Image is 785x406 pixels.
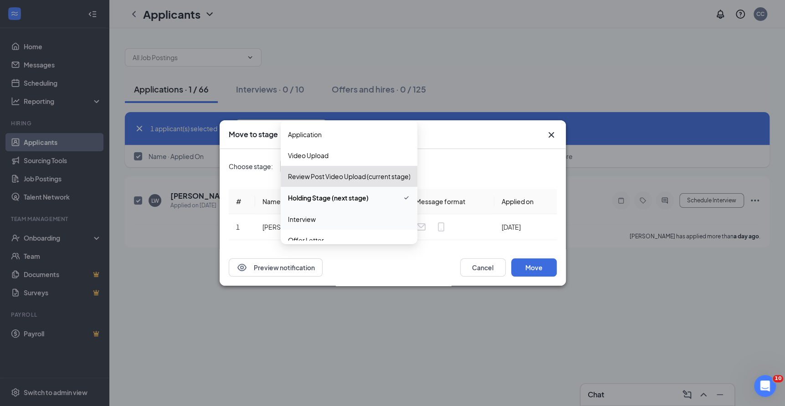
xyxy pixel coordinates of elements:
svg: MobileSms [436,221,446,232]
iframe: Intercom live chat [754,375,776,397]
svg: Checkmark [403,192,410,203]
td: [PERSON_NAME] [255,214,344,240]
span: 10 [773,375,783,382]
span: Review Post Video Upload (current stage) [288,171,410,181]
span: Application [288,129,322,139]
th: # [229,189,256,214]
button: Close [546,129,557,140]
th: Name [255,189,344,214]
th: Applied on [494,189,556,214]
span: Interview [288,214,316,224]
button: EyePreview notification [229,258,323,277]
button: Cancel [460,258,506,277]
span: Holding Stage (next stage) [288,193,369,203]
td: [DATE] [494,214,556,240]
svg: Cross [546,129,557,140]
svg: Eye [236,262,247,273]
span: 1 [236,223,240,231]
span: Offer Letter [288,235,324,245]
span: Video Upload [288,150,328,160]
svg: Email [416,221,426,232]
button: Move [511,258,557,277]
th: Message format [408,189,495,214]
span: Choose stage: [229,161,273,171]
h3: Move to stage [229,129,278,139]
